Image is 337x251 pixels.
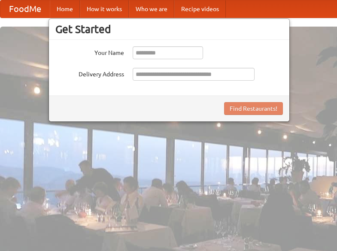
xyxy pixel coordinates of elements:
[174,0,226,18] a: Recipe videos
[55,68,124,79] label: Delivery Address
[224,102,283,115] button: Find Restaurants!
[80,0,129,18] a: How it works
[129,0,174,18] a: Who we are
[55,46,124,57] label: Your Name
[55,23,283,36] h3: Get Started
[0,0,50,18] a: FoodMe
[50,0,80,18] a: Home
